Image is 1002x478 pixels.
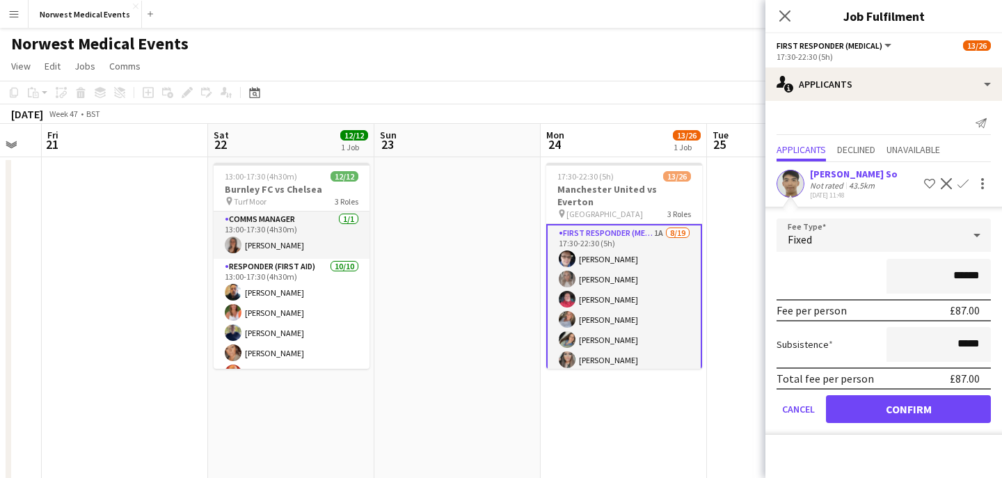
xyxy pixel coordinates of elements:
[378,136,397,152] span: 23
[214,163,369,369] app-job-card: 13:00-17:30 (4h30m)12/12Burnley FC vs Chelsea Turf Moor3 RolesComms Manager1/113:00-17:30 (4h30m)...
[788,232,812,246] span: Fixed
[826,395,991,423] button: Confirm
[765,7,1002,25] h3: Job Fulfilment
[11,60,31,72] span: View
[846,180,877,191] div: 43.5km
[234,196,267,207] span: Turf Moor
[777,395,820,423] button: Cancel
[777,338,833,351] label: Subsistence
[663,171,691,182] span: 13/26
[214,129,229,141] span: Sat
[86,109,100,119] div: BST
[104,57,146,75] a: Comms
[546,183,702,208] h3: Manchester United vs Everton
[214,212,369,259] app-card-role: Comms Manager1/113:00-17:30 (4h30m)[PERSON_NAME]
[674,142,700,152] div: 1 Job
[45,136,58,152] span: 21
[810,168,898,180] div: [PERSON_NAME] So
[546,163,702,369] app-job-card: 17:30-22:30 (5h)13/26Manchester United vs Everton [GEOGRAPHIC_DATA]3 RolesFirst Responder (Medica...
[11,33,189,54] h1: Norwest Medical Events
[74,60,95,72] span: Jobs
[963,40,991,51] span: 13/26
[380,129,397,141] span: Sun
[46,109,81,119] span: Week 47
[6,57,36,75] a: View
[341,142,367,152] div: 1 Job
[713,129,729,141] span: Tue
[777,40,882,51] span: First Responder (Medical)
[546,129,564,141] span: Mon
[214,183,369,196] h3: Burnley FC vs Chelsea
[777,303,847,317] div: Fee per person
[11,107,43,121] div: [DATE]
[765,67,1002,101] div: Applicants
[667,209,691,219] span: 3 Roles
[777,145,826,154] span: Applicants
[837,145,875,154] span: Declined
[566,209,643,219] span: [GEOGRAPHIC_DATA]
[777,51,991,62] div: 17:30-22:30 (5h)
[212,136,229,152] span: 22
[225,171,297,182] span: 13:00-17:30 (4h30m)
[777,372,874,385] div: Total fee per person
[886,145,940,154] span: Unavailable
[340,130,368,141] span: 12/12
[69,57,101,75] a: Jobs
[557,171,614,182] span: 17:30-22:30 (5h)
[544,136,564,152] span: 24
[335,196,358,207] span: 3 Roles
[39,57,66,75] a: Edit
[47,129,58,141] span: Fri
[777,40,893,51] button: First Responder (Medical)
[673,130,701,141] span: 13/26
[810,180,846,191] div: Not rated
[331,171,358,182] span: 12/12
[950,303,980,317] div: £87.00
[45,60,61,72] span: Edit
[109,60,141,72] span: Comms
[710,136,729,152] span: 25
[29,1,142,28] button: Norwest Medical Events
[950,372,980,385] div: £87.00
[810,191,898,200] div: [DATE] 11:48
